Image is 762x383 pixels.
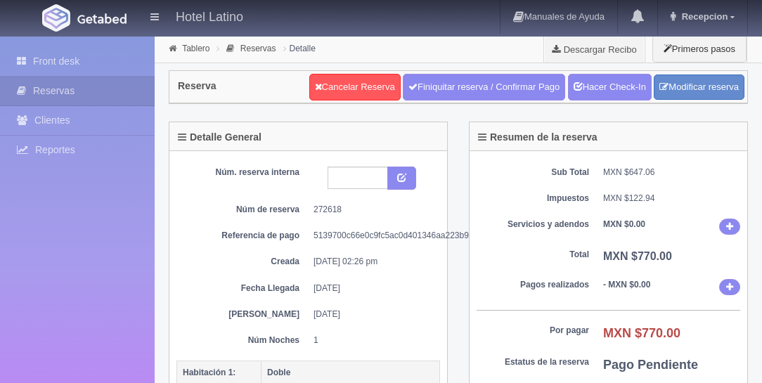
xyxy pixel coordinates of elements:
[187,283,299,294] dt: Fecha Llegada
[603,167,740,178] dd: MXN $647.06
[187,309,299,320] dt: [PERSON_NAME]
[187,256,299,268] dt: Creada
[544,35,645,63] a: Descargar Recibo
[314,256,430,268] dd: [DATE] 02:26 pm
[178,81,217,91] h4: Reserva
[187,230,299,242] dt: Referencia de pago
[477,219,589,231] dt: Servicios y adendos
[678,11,728,22] span: Recepcion
[314,283,430,294] dd: [DATE]
[477,167,589,178] dt: Sub Total
[280,41,319,55] li: Detalle
[314,335,430,346] dd: 1
[183,368,235,377] b: Habitación 1:
[603,219,645,229] b: MXN $0.00
[187,335,299,346] dt: Núm Noches
[314,230,430,242] dd: 5139700c66e0c9fc5ac0d401346aa223b9cd04ae
[182,44,209,53] a: Tablero
[477,279,589,291] dt: Pagos realizados
[603,358,698,372] b: Pago Pendiente
[314,204,430,216] dd: 272618
[603,280,650,290] b: - MXN $0.00
[309,74,401,100] a: Cancelar Reserva
[403,74,565,100] a: Finiquitar reserva / Confirmar Pago
[477,193,589,205] dt: Impuestos
[603,326,680,340] b: MXN $770.00
[42,4,70,32] img: Getabed
[477,325,589,337] dt: Por pagar
[77,13,127,24] img: Getabed
[176,7,243,25] h4: Hotel Latino
[568,74,652,100] a: Hacer Check-In
[240,44,276,53] a: Reservas
[187,204,299,216] dt: Núm de reserva
[477,356,589,368] dt: Estatus de la reserva
[603,193,740,205] dd: MXN $122.94
[654,74,744,100] a: Modificar reserva
[178,132,261,143] h4: Detalle General
[652,35,747,63] button: Primeros pasos
[477,249,589,261] dt: Total
[603,250,672,262] b: MXN $770.00
[314,309,430,320] dd: [DATE]
[478,132,598,143] h4: Resumen de la reserva
[187,167,299,178] dt: Núm. reserva interna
